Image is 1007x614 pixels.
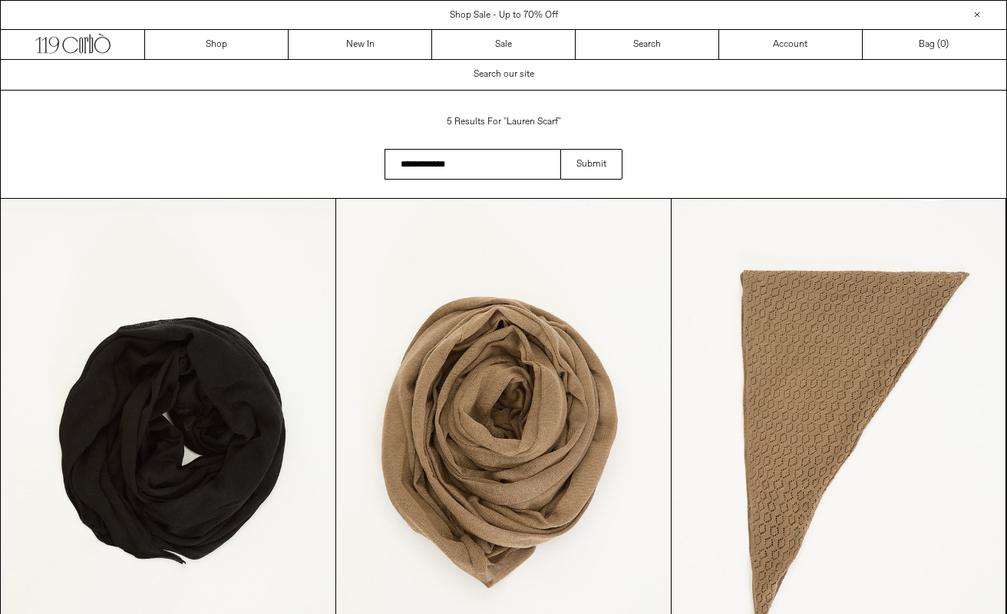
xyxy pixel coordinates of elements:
span: 0 [940,38,946,51]
a: Shop [145,30,289,59]
a: Sale [432,30,576,59]
input: Search [385,149,560,180]
a: Search [576,30,719,59]
h1: 5 results for "lauren scarf" [385,109,622,135]
a: Account [719,30,863,59]
a: Bag () [863,30,1006,59]
span: ) [940,38,949,51]
span: Search our site [474,68,534,81]
a: New In [289,30,432,59]
button: Submit [560,149,622,180]
a: Shop Sale - Up to 70% Off [450,9,558,21]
